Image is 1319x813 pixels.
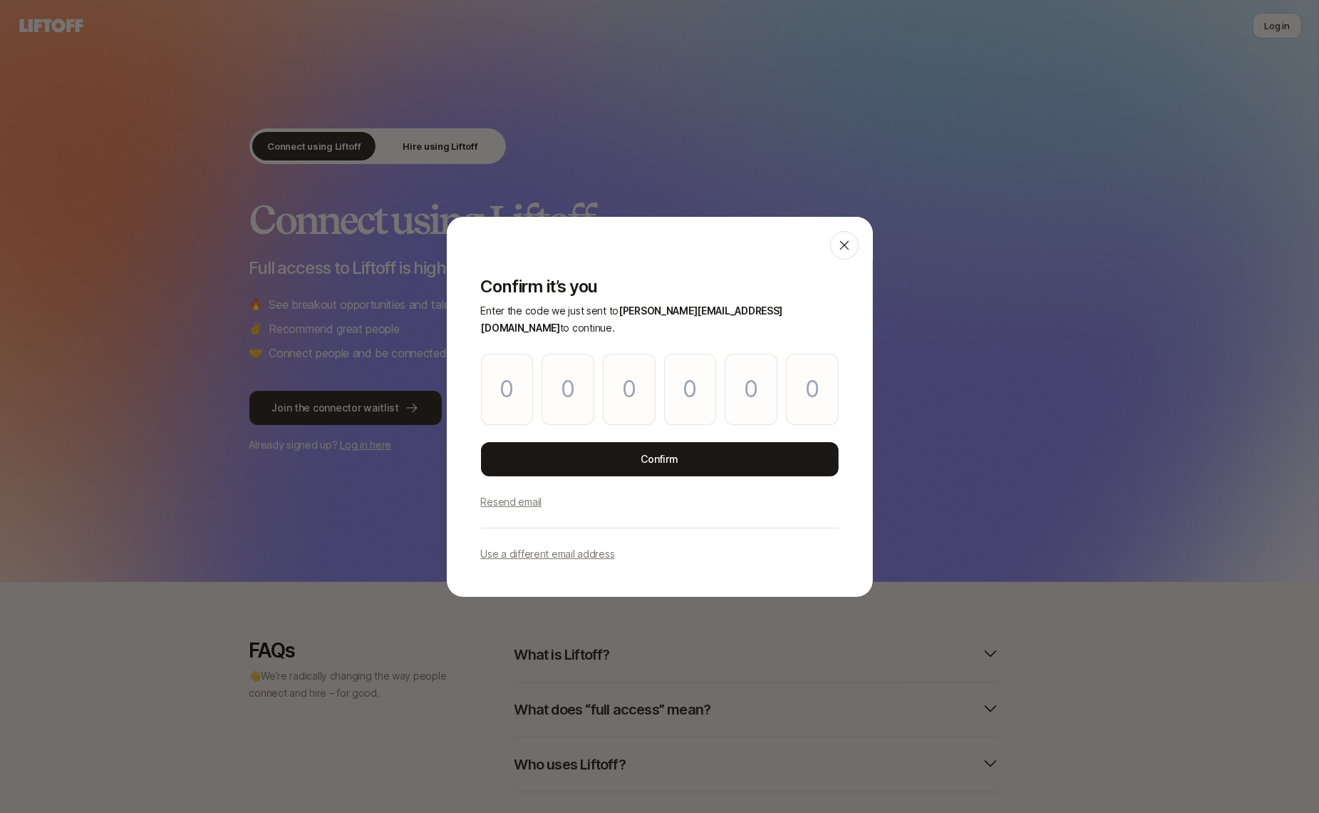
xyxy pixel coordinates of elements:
input: Please enter OTP character 1 [481,354,534,425]
input: Please enter OTP character 3 [603,354,656,425]
p: Resend email [481,494,542,511]
p: Enter the code we just sent to to continue. [481,302,839,337]
input: Please enter OTP character 2 [542,354,594,425]
button: Confirm [481,442,839,476]
p: Use a different email address [481,546,615,563]
p: Confirm it’s you [481,277,839,297]
input: Please enter OTP character 4 [664,354,717,425]
span: [PERSON_NAME][EMAIL_ADDRESS][DOMAIN_NAME] [481,305,783,334]
input: Please enter OTP character 5 [725,354,777,425]
input: Please enter OTP character 6 [786,354,839,425]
